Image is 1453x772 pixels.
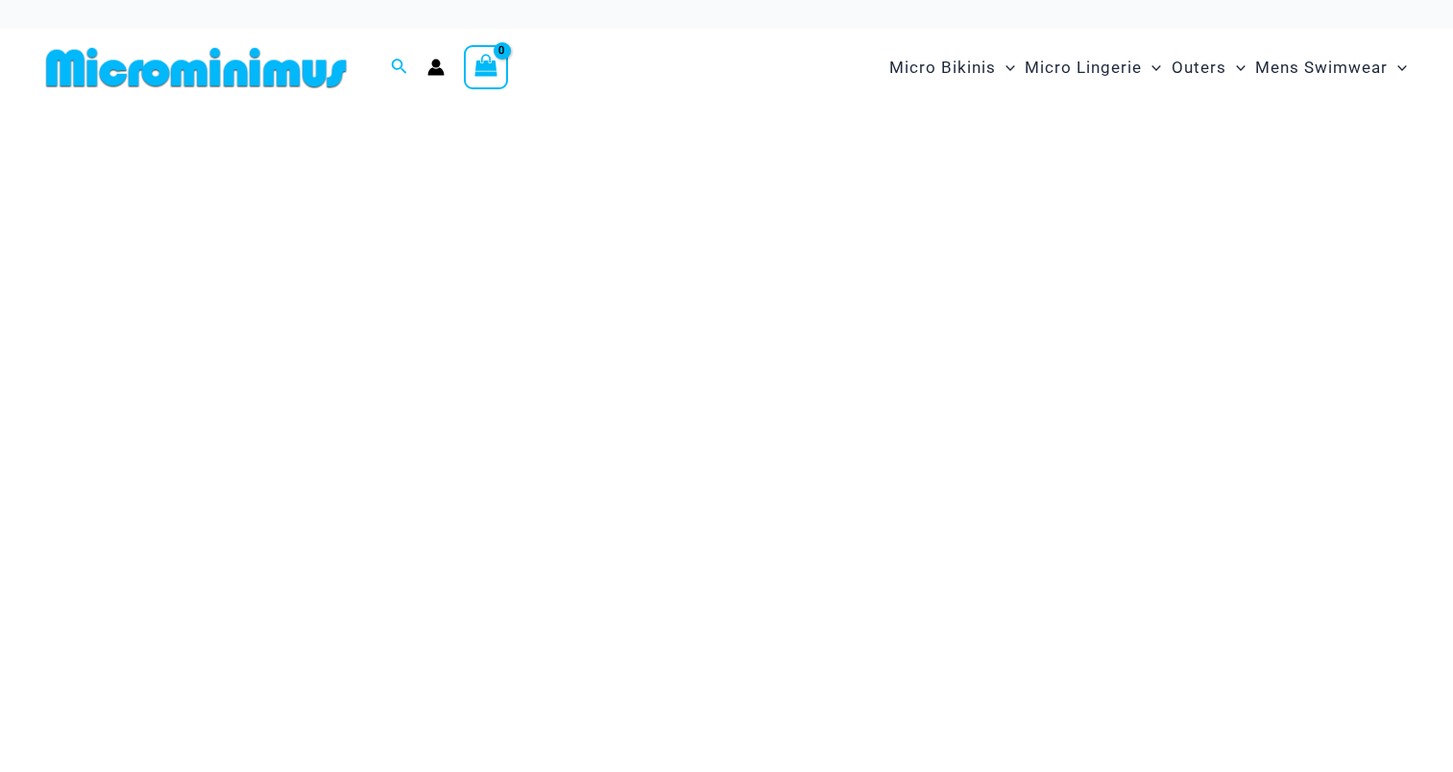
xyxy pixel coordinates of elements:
[38,46,354,89] img: MM SHOP LOGO FLAT
[1226,43,1246,92] span: Menu Toggle
[884,38,1020,97] a: Micro BikinisMenu ToggleMenu Toggle
[1167,38,1250,97] a: OutersMenu ToggleMenu Toggle
[1388,43,1407,92] span: Menu Toggle
[464,45,508,89] a: View Shopping Cart, empty
[1142,43,1161,92] span: Menu Toggle
[1172,43,1226,92] span: Outers
[889,43,996,92] span: Micro Bikinis
[1025,43,1142,92] span: Micro Lingerie
[996,43,1015,92] span: Menu Toggle
[1250,38,1412,97] a: Mens SwimwearMenu ToggleMenu Toggle
[427,59,445,76] a: Account icon link
[882,36,1415,100] nav: Site Navigation
[391,56,408,80] a: Search icon link
[1255,43,1388,92] span: Mens Swimwear
[1020,38,1166,97] a: Micro LingerieMenu ToggleMenu Toggle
